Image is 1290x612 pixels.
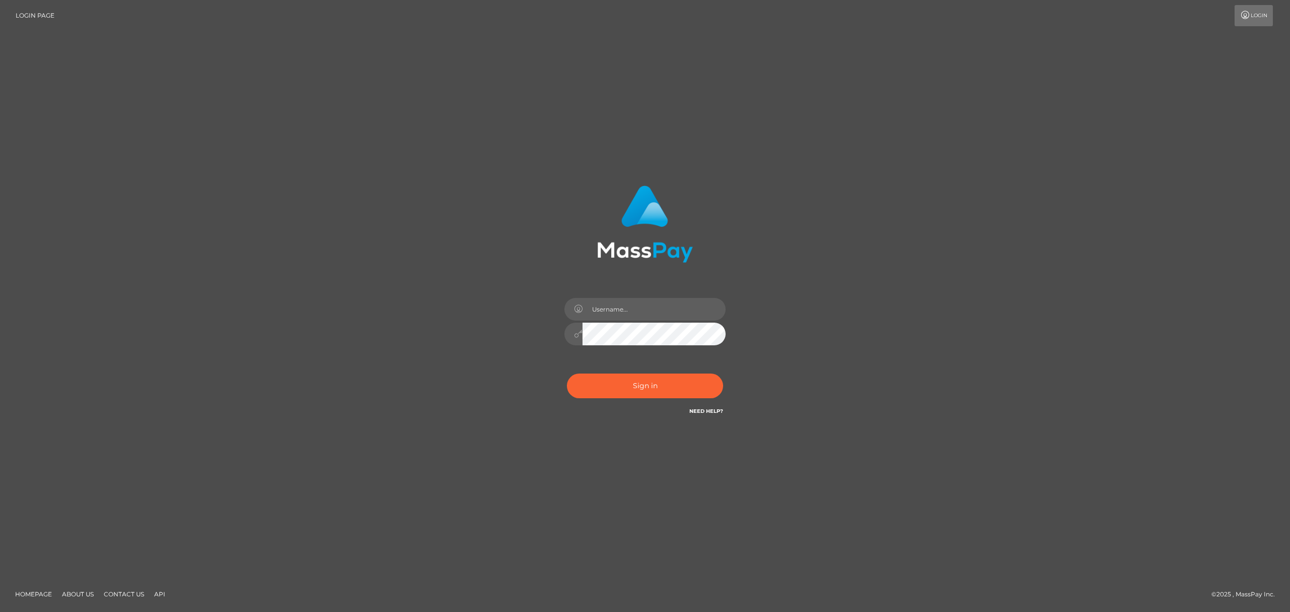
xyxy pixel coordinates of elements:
a: Homepage [11,586,56,602]
input: Username... [583,298,726,321]
a: Need Help? [689,408,723,414]
a: Login [1235,5,1273,26]
a: API [150,586,169,602]
button: Sign in [567,374,723,398]
div: © 2025 , MassPay Inc. [1211,589,1282,600]
a: Login Page [16,5,54,26]
img: MassPay Login [597,186,693,263]
a: About Us [58,586,98,602]
a: Contact Us [100,586,148,602]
